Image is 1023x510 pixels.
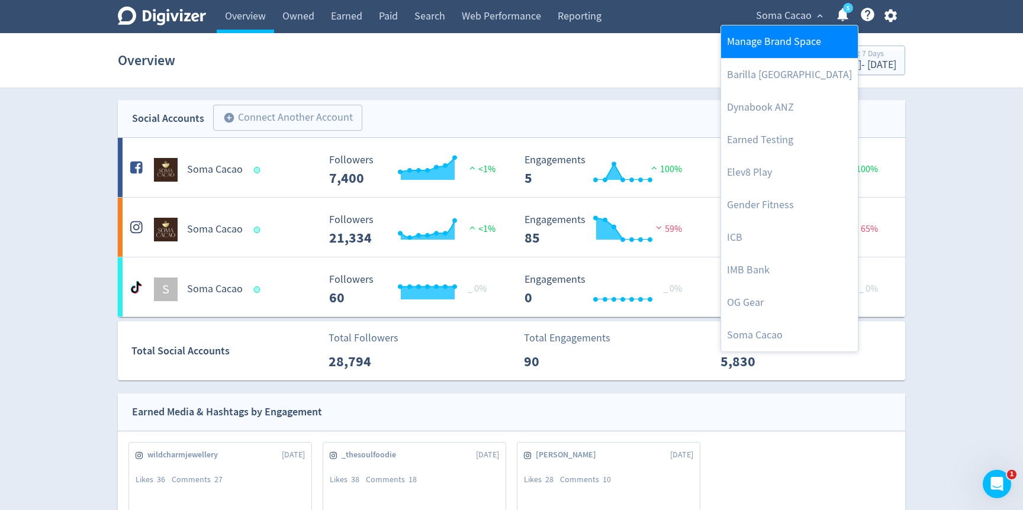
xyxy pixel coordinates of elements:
[721,91,858,124] a: Dynabook ANZ
[721,189,858,221] a: Gender Fitness
[721,286,858,319] a: OG Gear
[721,25,858,58] a: Manage Brand Space
[1007,470,1016,479] span: 1
[721,254,858,286] a: IMB Bank
[721,156,858,189] a: Elev8 Play
[983,470,1011,498] iframe: Intercom live chat
[721,124,858,156] a: Earned Testing
[721,221,858,254] a: ICB
[721,59,858,91] a: Barilla [GEOGRAPHIC_DATA]
[721,319,858,351] a: Soma Cacao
